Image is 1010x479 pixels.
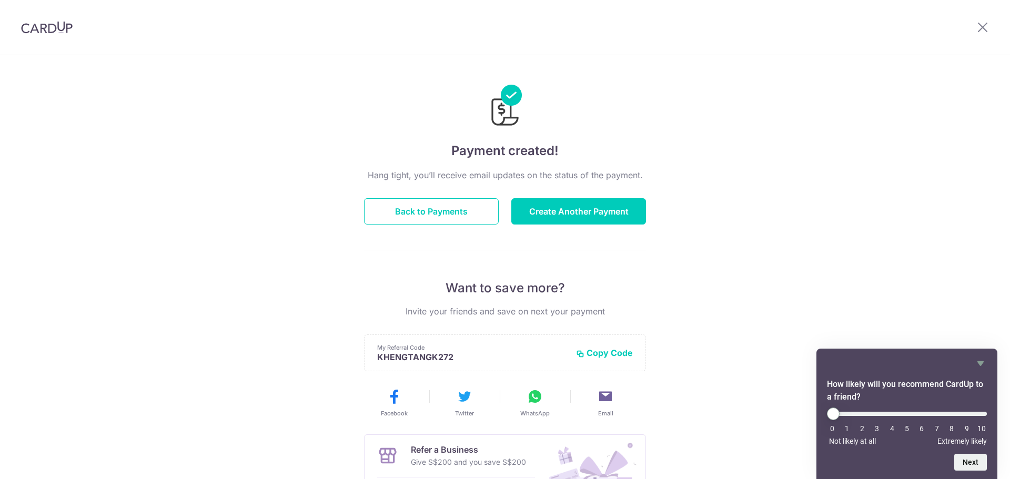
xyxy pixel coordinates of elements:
button: Copy Code [576,348,633,358]
button: Twitter [433,388,496,417]
button: Next question [954,454,987,471]
li: 9 [962,424,972,433]
span: Extremely likely [937,437,987,445]
li: 3 [872,424,882,433]
p: Give S$200 and you save S$200 [411,456,526,468]
button: Facebook [363,388,425,417]
p: Invite your friends and save on next your payment [364,305,646,318]
li: 0 [827,424,837,433]
li: 4 [887,424,897,433]
p: Hang tight, you’ll receive email updates on the status of the payment. [364,169,646,181]
span: Facebook [381,409,408,417]
div: How likely will you recommend CardUp to a friend? Select an option from 0 to 10, with 0 being Not... [827,407,987,445]
span: Email [598,409,613,417]
li: 7 [932,424,942,433]
h4: Payment created! [364,141,646,160]
p: My Referral Code [377,343,568,352]
p: KHENGTANGK272 [377,352,568,362]
img: Payments [488,85,522,129]
li: 5 [902,424,912,433]
li: 1 [842,424,852,433]
p: Want to save more? [364,280,646,297]
h2: How likely will you recommend CardUp to a friend? Select an option from 0 to 10, with 0 being Not... [827,378,987,403]
li: 8 [946,424,957,433]
button: Back to Payments [364,198,499,225]
li: 2 [857,424,867,433]
span: Twitter [455,409,474,417]
button: Create Another Payment [511,198,646,225]
div: How likely will you recommend CardUp to a friend? Select an option from 0 to 10, with 0 being Not... [827,357,987,471]
button: WhatsApp [504,388,566,417]
p: Refer a Business [411,443,526,456]
button: Email [574,388,637,417]
li: 10 [976,424,987,433]
span: Not likely at all [829,437,876,445]
li: 6 [916,424,927,433]
img: CardUp [21,21,73,34]
span: WhatsApp [520,409,550,417]
button: Hide survey [974,357,987,370]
